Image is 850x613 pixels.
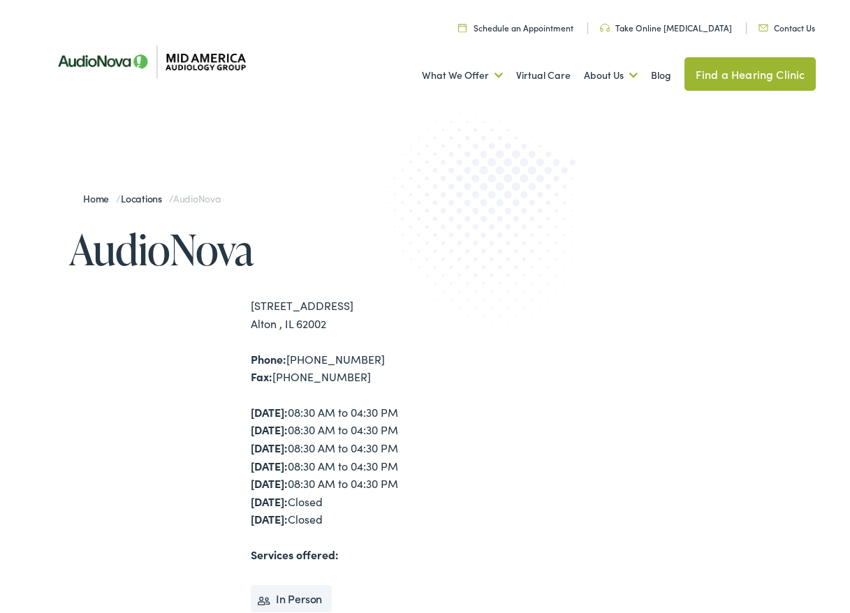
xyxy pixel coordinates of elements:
[251,351,286,367] strong: Phone:
[759,24,768,31] img: utility icon
[251,422,288,437] strong: [DATE]:
[251,440,288,455] strong: [DATE]:
[651,50,671,101] a: Blog
[69,226,425,272] h1: AudioNova
[251,585,332,613] li: In Person
[251,350,425,386] div: [PHONE_NUMBER] [PHONE_NUMBER]
[600,22,732,34] a: Take Online [MEDICAL_DATA]
[251,511,288,526] strong: [DATE]:
[422,50,503,101] a: What We Offer
[584,50,638,101] a: About Us
[251,475,288,491] strong: [DATE]:
[251,404,288,420] strong: [DATE]:
[251,547,339,562] strong: Services offered:
[600,24,610,32] img: utility icon
[251,458,288,473] strong: [DATE]:
[516,50,571,101] a: Virtual Care
[83,191,221,205] span: / /
[458,22,573,34] a: Schedule an Appointment
[173,191,221,205] span: AudioNova
[251,297,425,332] div: [STREET_ADDRESS] Alton , IL 62002
[251,369,272,384] strong: Fax:
[684,57,816,91] a: Find a Hearing Clinic
[121,191,169,205] a: Locations
[251,494,288,509] strong: [DATE]:
[83,191,116,205] a: Home
[759,22,815,34] a: Contact Us
[458,23,467,32] img: utility icon
[251,404,425,529] div: 08:30 AM to 04:30 PM 08:30 AM to 04:30 PM 08:30 AM to 04:30 PM 08:30 AM to 04:30 PM 08:30 AM to 0...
